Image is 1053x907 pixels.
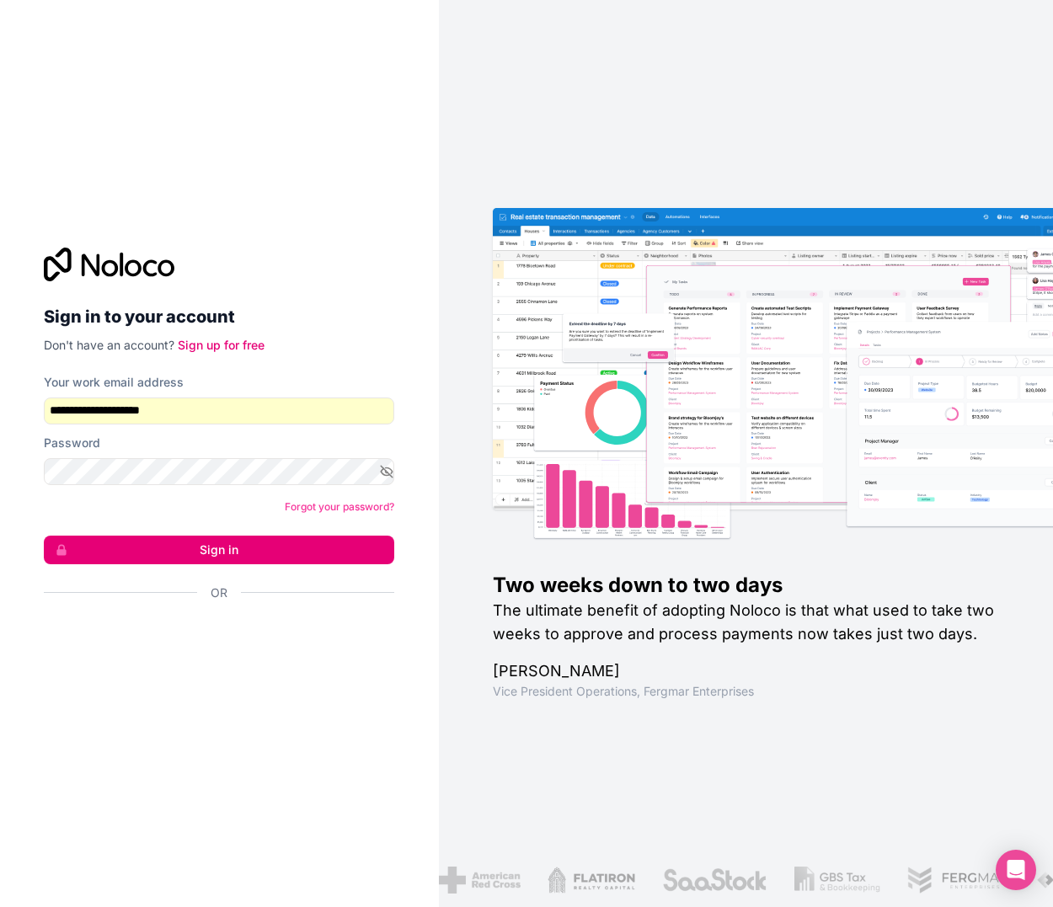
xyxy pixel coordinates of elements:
[493,659,999,683] h1: [PERSON_NAME]
[44,338,174,352] span: Don't have an account?
[782,867,868,894] img: /assets/gbstax-C-GtDUiK.png
[996,850,1036,890] div: Open Intercom Messenger
[44,397,394,424] input: Email address
[44,435,100,451] label: Password
[493,599,999,646] h2: The ultimate benefit of adopting Noloco is that what used to take two weeks to approve and proces...
[44,374,184,391] label: Your work email address
[44,536,394,564] button: Sign in
[211,584,227,601] span: Or
[285,500,394,513] a: Forgot your password?
[535,867,623,894] img: /assets/flatiron-C8eUkumj.png
[35,620,389,657] iframe: Sign in with Google Button
[44,458,394,485] input: Password
[426,867,508,894] img: /assets/american-red-cross-BAupjrZR.png
[649,867,756,894] img: /assets/saastock-C6Zbiodz.png
[493,572,999,599] h1: Two weeks down to two days
[493,683,999,700] h1: Vice President Operations , Fergmar Enterprises
[178,338,265,352] a: Sign up for free
[44,301,394,332] h2: Sign in to your account
[895,867,997,894] img: /assets/fergmar-CudnrXN5.png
